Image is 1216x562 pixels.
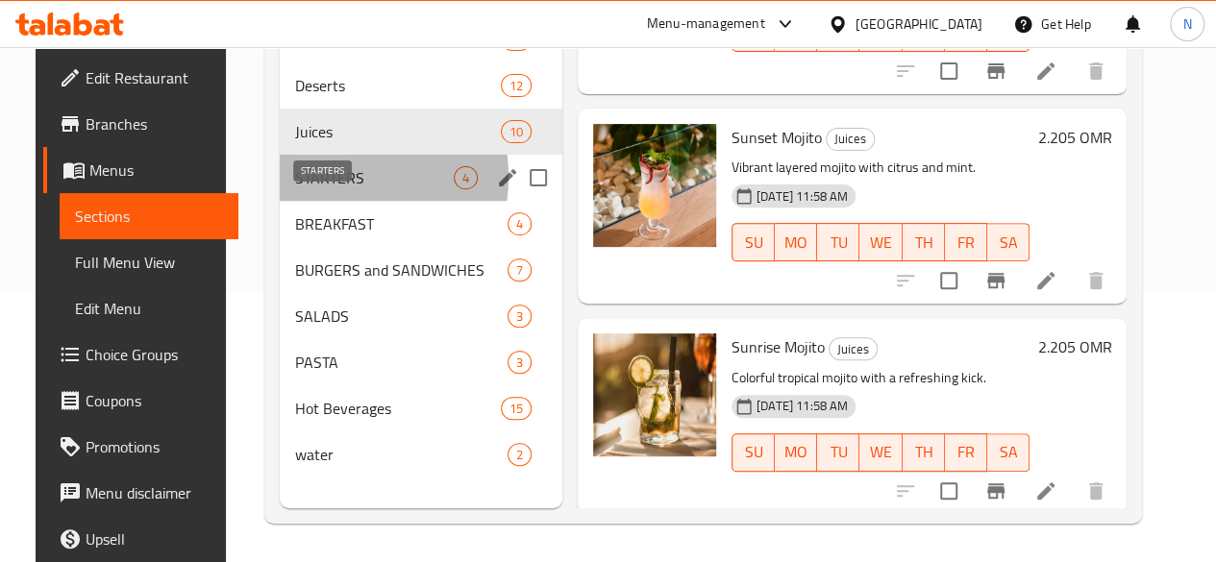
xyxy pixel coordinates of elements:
[740,438,767,466] span: SU
[825,438,852,466] span: TU
[817,433,859,472] button: TU
[995,229,1022,257] span: SA
[508,351,532,374] div: items
[782,229,809,257] span: MO
[43,516,238,562] a: Upsell
[280,201,562,247] div: BREAKFAST4
[859,433,902,472] button: WE
[86,481,223,504] span: Menu disclaimer
[280,293,562,339] div: SALADS3
[953,229,980,257] span: FR
[732,433,775,472] button: SU
[856,13,982,35] div: [GEOGRAPHIC_DATA]
[295,166,454,189] span: STARTERS
[903,223,945,261] button: TH
[732,223,775,261] button: SU
[973,257,1019,304] button: Branch-specific-item
[830,338,877,360] span: Juices
[732,332,825,361] span: Sunrise Mojito
[825,229,852,257] span: TU
[775,433,817,472] button: MO
[43,147,238,193] a: Menus
[295,120,500,143] span: Juices
[945,433,987,472] button: FR
[903,433,945,472] button: TH
[782,438,809,466] span: MO
[86,527,223,550] span: Upsell
[89,159,223,182] span: Menus
[732,156,1030,180] p: Vibrant layered mojito with citrus and mint.
[295,258,508,281] span: BURGERS and SANDWICHES
[1073,48,1119,94] button: delete
[502,400,531,418] span: 15
[827,128,874,150] span: Juices
[75,251,223,274] span: Full Menu View
[86,112,223,135] span: Branches
[749,397,856,415] span: [DATE] 11:58 AM
[995,438,1022,466] span: SA
[60,285,238,331] a: Edit Menu
[987,433,1030,472] button: SA
[1034,479,1057,502] a: Edit menu item
[740,229,767,257] span: SU
[1037,333,1111,360] h6: 2.205 OMR
[280,155,562,201] div: STARTERS4edit
[502,123,531,141] span: 10
[987,223,1030,261] button: SA
[280,62,562,109] div: Deserts12
[501,74,532,97] div: items
[593,333,716,456] img: Sunrise Mojito
[43,378,238,424] a: Coupons
[867,438,894,466] span: WE
[86,343,223,366] span: Choice Groups
[502,77,531,95] span: 12
[295,305,508,328] span: SALADS
[86,66,223,89] span: Edit Restaurant
[280,9,562,485] nav: Menu sections
[43,424,238,470] a: Promotions
[280,247,562,293] div: BURGERS and SANDWICHES7
[75,297,223,320] span: Edit Menu
[60,193,238,239] a: Sections
[493,163,522,192] button: edit
[929,260,969,301] span: Select to update
[1073,257,1119,304] button: delete
[647,12,765,36] div: Menu-management
[295,74,500,97] span: Deserts
[593,124,716,247] img: Sunset Mojito
[910,229,937,257] span: TH
[973,468,1019,514] button: Branch-specific-item
[910,438,937,466] span: TH
[508,443,532,466] div: items
[826,128,875,151] div: Juices
[280,109,562,155] div: Juices10
[454,166,478,189] div: items
[280,385,562,431] div: Hot Beverages15
[280,431,562,477] div: water2
[455,169,477,187] span: 4
[1034,60,1057,83] a: Edit menu item
[973,48,1019,94] button: Branch-specific-item
[43,101,238,147] a: Branches
[732,366,1030,390] p: Colorful tropical mojito with a refreshing kick.
[929,51,969,91] span: Select to update
[509,354,531,372] span: 3
[1073,468,1119,514] button: delete
[295,351,508,374] span: PASTA
[508,305,532,328] div: items
[295,212,508,235] span: BREAKFAST
[75,205,223,228] span: Sections
[86,435,223,458] span: Promotions
[295,397,500,420] div: Hot Beverages
[43,470,238,516] a: Menu disclaimer
[508,258,532,281] div: items
[509,261,531,280] span: 7
[829,337,878,360] div: Juices
[60,239,238,285] a: Full Menu View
